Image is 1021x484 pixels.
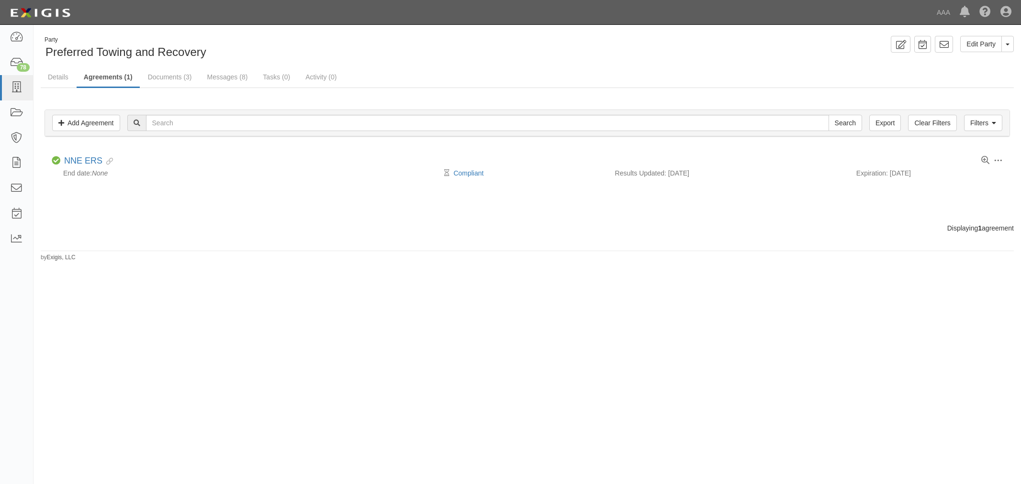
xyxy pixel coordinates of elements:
a: Activity (0) [298,67,344,87]
a: Messages (8) [200,67,255,87]
a: Filters [964,115,1002,131]
a: AAA [932,3,955,22]
div: Displaying agreement [34,223,1021,233]
a: NNE ERS [64,156,102,165]
div: Preferred Towing and Recovery [41,36,520,60]
a: Clear Filters [908,115,956,131]
a: Compliant [453,169,483,177]
i: Compliant [52,156,60,165]
em: None [92,169,108,177]
div: Results Updated: [DATE] [615,168,842,178]
input: Search [146,115,829,131]
small: by [41,253,76,262]
a: Agreements (1) [77,67,140,88]
a: View results summary [981,156,989,165]
a: Details [41,67,76,87]
span: Preferred Towing and Recovery [45,45,206,58]
div: Party [45,36,206,44]
i: Pending Review [444,170,449,176]
a: Export [869,115,901,131]
div: Expiration: [DATE] [856,168,1003,178]
a: Tasks (0) [256,67,297,87]
input: Search [829,115,862,131]
div: NNE ERS [64,156,113,166]
i: Evidence Linked [102,158,113,165]
a: Documents (3) [141,67,199,87]
a: Edit Party [960,36,1002,52]
div: 78 [17,63,30,72]
img: logo-5460c22ac91f19d4615b14bd174203de0afe785f0fc80cf4dbbc73dc1793850b.png [7,4,73,22]
div: End date: [52,168,447,178]
b: 1 [978,224,982,232]
i: Help Center - Complianz [979,7,991,18]
a: Exigis, LLC [47,254,76,261]
a: Add Agreement [52,115,120,131]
